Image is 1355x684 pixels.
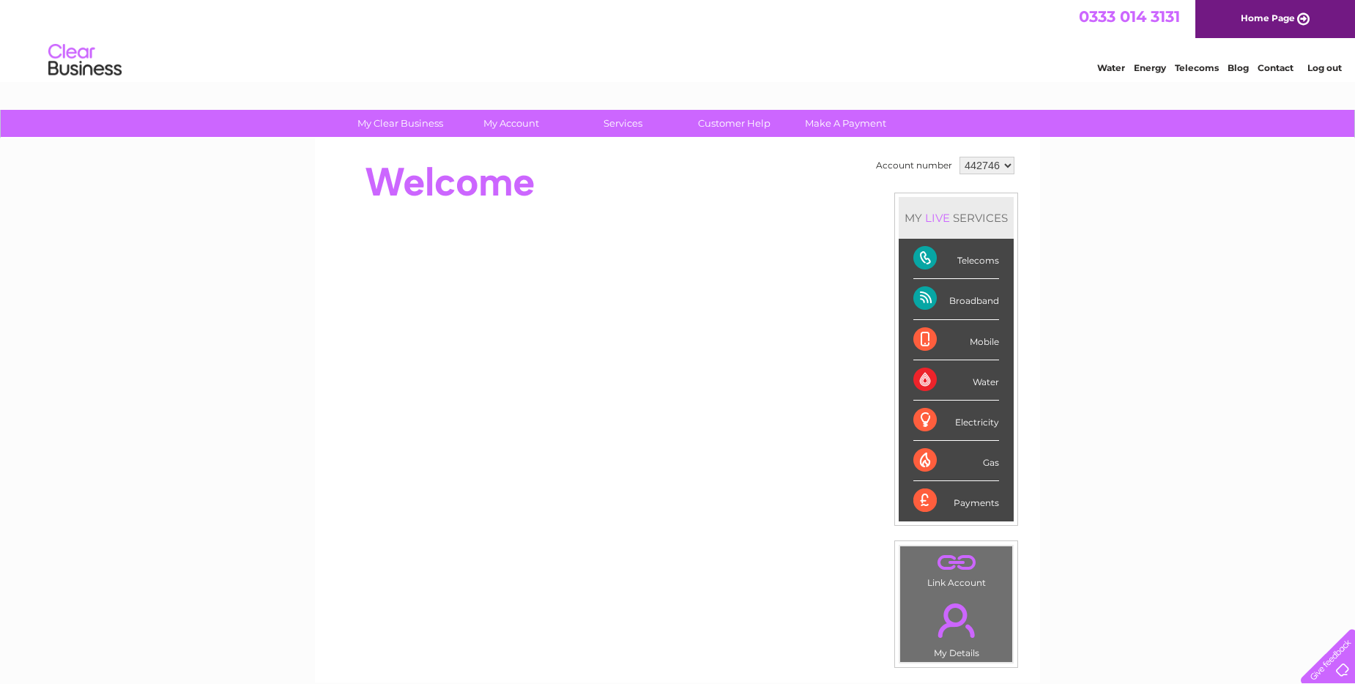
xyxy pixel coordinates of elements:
[899,591,1013,663] td: My Details
[563,110,683,137] a: Services
[922,211,953,225] div: LIVE
[913,279,999,319] div: Broadband
[674,110,795,137] a: Customer Help
[1175,62,1219,73] a: Telecoms
[899,197,1014,239] div: MY SERVICES
[913,360,999,401] div: Water
[1097,62,1125,73] a: Water
[872,153,956,178] td: Account number
[913,239,999,279] div: Telecoms
[48,38,122,83] img: logo.png
[1307,62,1342,73] a: Log out
[913,401,999,441] div: Electricity
[1079,7,1180,26] a: 0333 014 3131
[340,110,461,137] a: My Clear Business
[913,481,999,521] div: Payments
[904,550,1009,576] a: .
[913,320,999,360] div: Mobile
[904,595,1009,646] a: .
[1258,62,1293,73] a: Contact
[785,110,906,137] a: Make A Payment
[899,546,1013,592] td: Link Account
[1228,62,1249,73] a: Blog
[451,110,572,137] a: My Account
[333,8,1025,71] div: Clear Business is a trading name of Verastar Limited (registered in [GEOGRAPHIC_DATA] No. 3667643...
[913,441,999,481] div: Gas
[1134,62,1166,73] a: Energy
